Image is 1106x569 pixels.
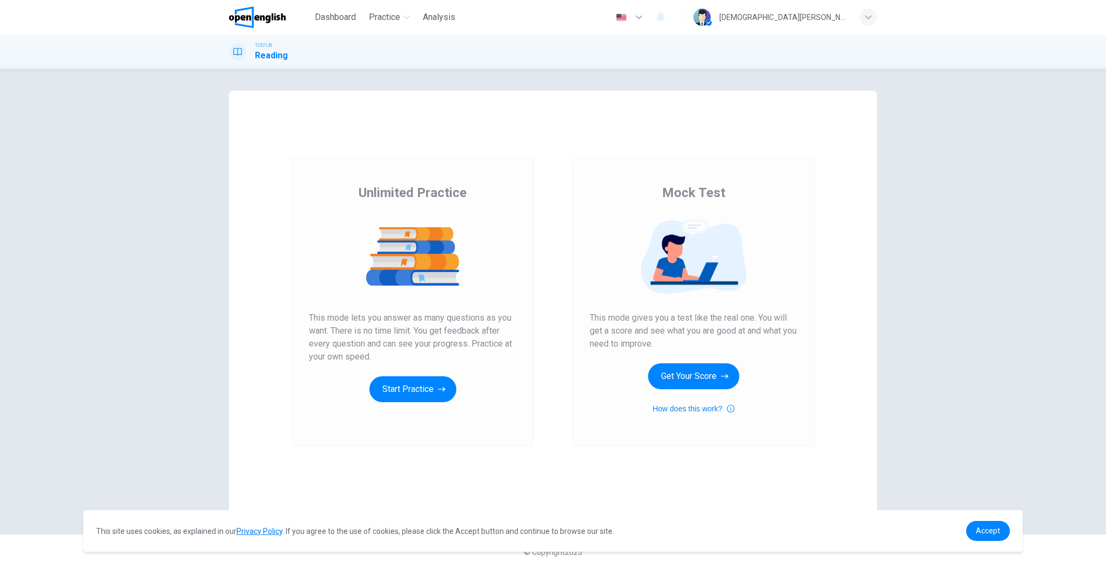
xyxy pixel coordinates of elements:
[365,8,414,27] button: Practice
[693,9,711,26] img: Profile picture
[369,376,456,402] button: Start Practice
[966,521,1010,541] a: dismiss cookie message
[976,526,1000,535] span: Accept
[590,311,797,350] span: This mode gives you a test like the real one. You will get a score and see what you are good at a...
[662,184,725,201] span: Mock Test
[423,11,455,24] span: Analysis
[229,6,311,28] a: OpenEnglish logo
[359,184,467,201] span: Unlimited Practice
[83,510,1023,552] div: cookieconsent
[237,527,282,536] a: Privacy Policy
[524,548,582,557] span: © Copyright 2025
[648,363,739,389] button: Get Your Score
[255,42,272,49] span: TOEFL®
[719,11,847,24] div: [DEMOGRAPHIC_DATA][PERSON_NAME]
[615,13,628,22] img: en
[419,8,460,27] button: Analysis
[652,402,734,415] button: How does this work?
[96,527,614,536] span: This site uses cookies, as explained in our . If you agree to the use of cookies, please click th...
[369,11,400,24] span: Practice
[311,8,360,27] button: Dashboard
[309,311,516,363] span: This mode lets you answer as many questions as you want. There is no time limit. You get feedback...
[315,11,356,24] span: Dashboard
[255,49,288,62] h1: Reading
[229,6,286,28] img: OpenEnglish logo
